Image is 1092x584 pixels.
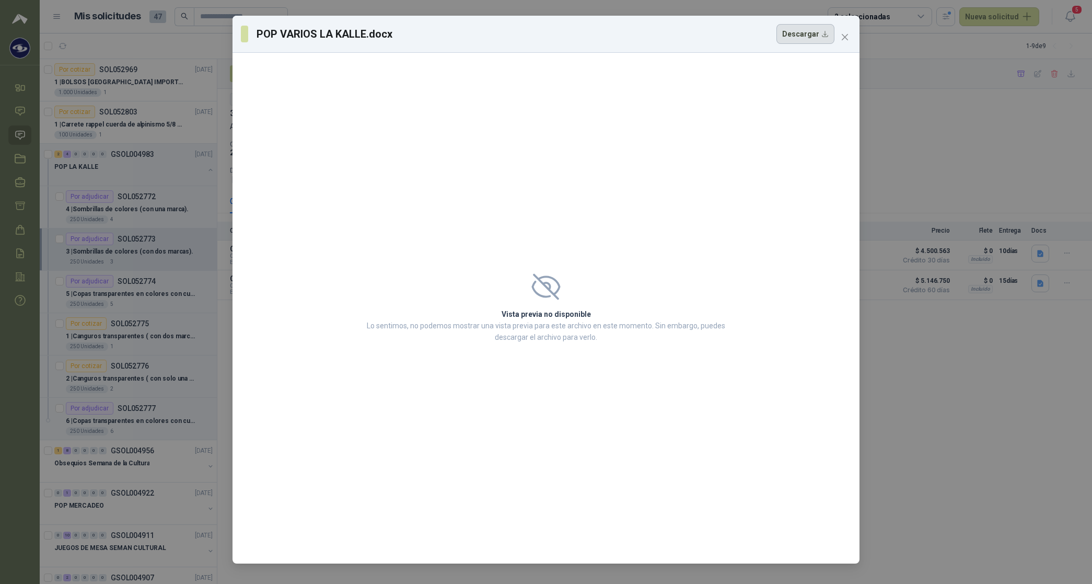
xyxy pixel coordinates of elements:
button: Close [837,29,853,45]
span: close [841,33,849,41]
p: Lo sentimos, no podemos mostrar una vista previa para este archivo en este momento. Sin embargo, ... [364,320,728,343]
button: Descargar [776,24,834,44]
h3: POP VARIOS LA KALLE.docx [257,26,393,42]
h2: Vista previa no disponible [364,308,728,320]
